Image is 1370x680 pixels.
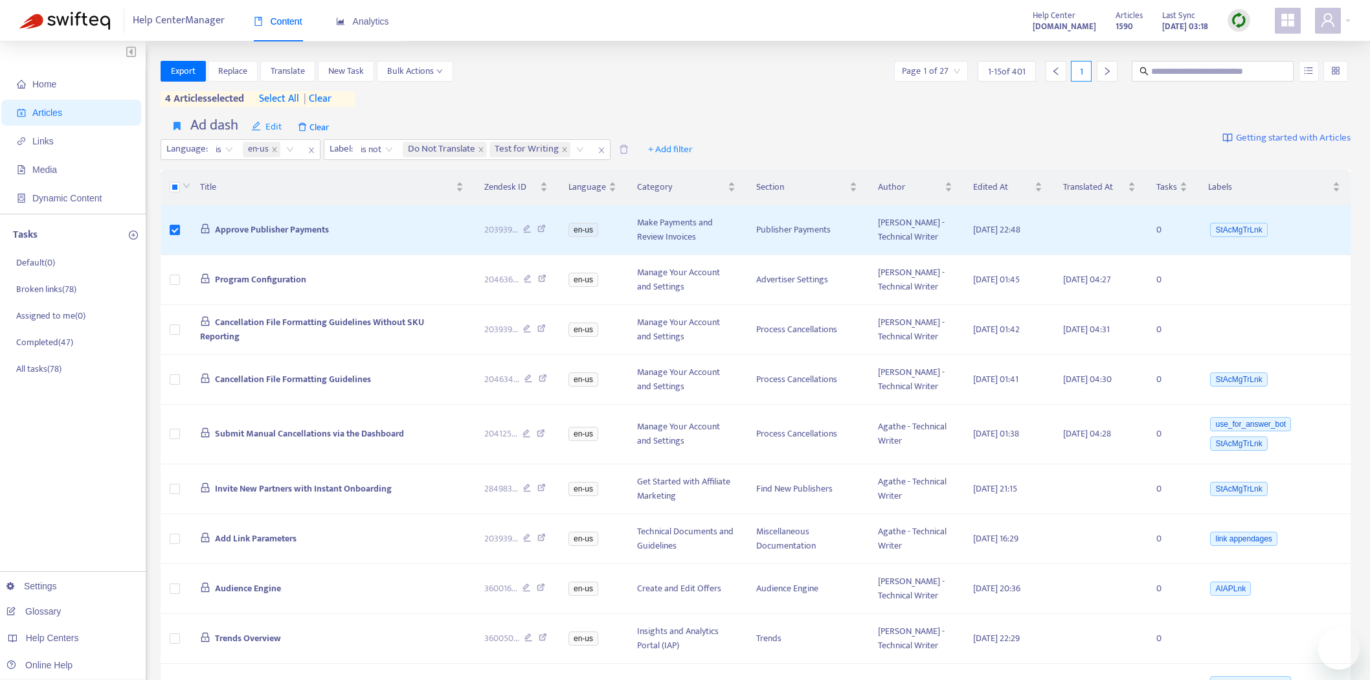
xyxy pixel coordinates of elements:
[1299,61,1319,82] button: unordered-list
[973,372,1018,387] span: [DATE] 01:41
[377,61,453,82] button: Bulk Actionsdown
[484,582,517,596] span: 360016 ...
[561,146,568,153] span: close
[17,80,26,89] span: home
[1146,255,1198,305] td: 0
[746,255,868,305] td: Advertiser Settings
[208,61,258,82] button: Replace
[218,64,247,78] span: Replace
[1063,322,1110,337] span: [DATE] 04:31
[973,481,1017,496] span: [DATE] 21:15
[32,136,54,146] span: Links
[387,64,443,78] span: Bulk Actions
[627,305,746,355] td: Manage Your Account and Settings
[868,564,962,614] td: [PERSON_NAME] - Technical Writer
[627,464,746,514] td: Get Started with Affiliate Marketing
[973,222,1020,237] span: [DATE] 22:48
[328,64,364,78] span: New Task
[200,316,210,326] span: lock
[746,205,868,255] td: Publisher Payments
[1146,614,1198,664] td: 0
[868,514,962,564] td: Agathe - Technical Writer
[1146,464,1198,514] td: 0
[17,108,26,117] span: account-book
[1063,180,1125,194] span: Translated At
[215,531,297,546] span: Add Link Parameters
[484,180,538,194] span: Zendesk ID
[215,581,281,596] span: Audience Engine
[200,427,210,438] span: lock
[973,631,1020,646] span: [DATE] 22:29
[1116,19,1133,34] strong: 1590
[484,631,519,646] span: 360050 ...
[200,373,210,383] span: lock
[1116,8,1143,23] span: Articles
[1033,19,1096,34] strong: [DOMAIN_NAME]
[215,272,306,287] span: Program Configuration
[638,139,702,160] button: + Add filter
[200,632,210,642] span: lock
[254,17,263,26] span: book
[1210,417,1291,431] span: use_for_answer_bot
[627,355,746,405] td: Manage Your Account and Settings
[568,273,598,287] span: en-us
[26,633,79,643] span: Help Centers
[627,564,746,614] td: Create and Edit Offers
[484,372,519,387] span: 204634 ...
[241,117,292,137] button: editEdit
[200,223,210,234] span: lock
[32,193,102,203] span: Dynamic Content
[484,223,518,237] span: 203939 ...
[1210,532,1277,546] span: link appendages
[243,142,280,157] span: en-us
[868,405,962,464] td: Agathe - Technical Writer
[1198,170,1351,205] th: Labels
[200,315,425,344] span: Cancellation File Formatting Guidelines Without SKU Reporting
[1210,372,1267,387] span: StAcMgTrLnk
[868,205,962,255] td: [PERSON_NAME] - Technical Writer
[1304,66,1313,75] span: unordered-list
[746,564,868,614] td: Audience Engine
[568,482,598,496] span: en-us
[1051,67,1061,76] span: left
[336,16,389,27] span: Analytics
[568,372,598,387] span: en-us
[478,146,484,153] span: close
[303,142,320,158] span: close
[1162,8,1195,23] span: Last Sync
[6,606,61,617] a: Glossary
[1071,61,1092,82] div: 1
[6,660,73,670] a: Online Help
[215,222,329,237] span: Approve Publisher Payments
[17,165,26,174] span: file-image
[1222,133,1233,143] img: image-link
[254,16,302,27] span: Content
[183,182,190,190] span: down
[868,170,962,205] th: Author
[474,170,559,205] th: Zendesk ID
[171,64,196,78] span: Export
[973,272,1020,287] span: [DATE] 01:45
[299,91,331,107] span: clear
[1280,12,1296,28] span: appstore
[878,180,941,194] span: Author
[568,631,598,646] span: en-us
[868,614,962,664] td: [PERSON_NAME] - Technical Writer
[746,514,868,564] td: Miscellaneous Documentation
[627,405,746,464] td: Manage Your Account and Settings
[484,323,518,337] span: 203939 ...
[200,273,210,284] span: lock
[558,170,627,205] th: Language
[19,12,110,30] img: Swifteq
[408,142,475,157] span: Do Not Translate
[756,180,847,194] span: Section
[868,255,962,305] td: [PERSON_NAME] - Technical Writer
[568,223,598,237] span: en-us
[627,514,746,564] td: Technical Documents and Guidelines
[16,282,76,296] p: Broken links ( 78 )
[1210,436,1267,451] span: StAcMgTrLnk
[484,273,519,287] span: 204636 ...
[161,140,210,159] span: Language :
[568,532,598,546] span: en-us
[6,581,57,591] a: Settings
